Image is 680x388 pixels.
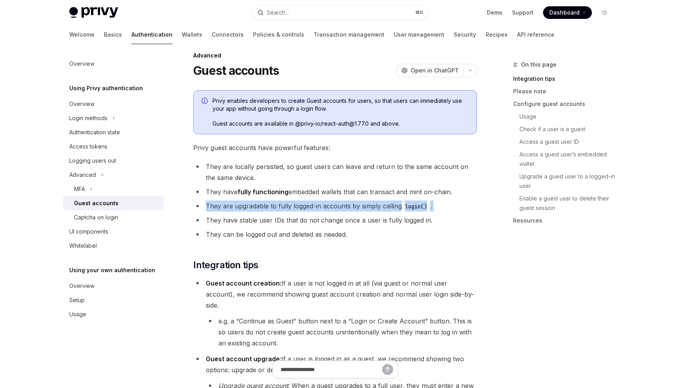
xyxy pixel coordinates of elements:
a: Recipes [486,25,508,44]
li: They are upgradable to fully logged-in accounts by simply calling . [193,200,477,212]
li: If a user is not logged in at all (via guest or normal user account), we recommend showing guest ... [193,278,477,349]
div: Access tokens [69,142,107,151]
div: Usage [69,310,86,319]
div: Search... [267,8,289,17]
div: Overview [69,59,94,69]
a: Wallets [182,25,202,44]
h1: Guest accounts [193,63,279,78]
a: Check if a user is a guest [513,123,617,136]
div: Login methods [69,113,107,123]
a: Resources [513,214,617,227]
h5: Using your own authentication [69,265,155,275]
span: Open in ChatGPT [411,67,459,74]
div: Advanced [69,170,96,180]
span: Dashboard [549,9,580,17]
a: Guest accounts [63,196,164,210]
span: Privy guest accounts have powerful features: [193,142,477,153]
a: Upgrade a guest user to a logged-in user [513,170,617,192]
h5: Using Privy authentication [69,84,143,93]
div: Overview [69,281,94,291]
div: Logging users out [69,156,116,165]
div: Advanced [193,52,477,59]
a: Whitelabel [63,239,164,253]
a: Connectors [212,25,244,44]
input: Ask a question... [281,361,382,378]
span: On this page [521,60,556,69]
a: Access a guest user’s embedded wallet [513,148,617,170]
div: Authentication state [69,128,120,137]
a: API reference [517,25,554,44]
li: They are locally persisted, so guest users can leave and return to the same account on the same d... [193,161,477,183]
a: Access tokens [63,139,164,154]
a: Please note [513,85,617,98]
a: Authentication [131,25,172,44]
button: Toggle dark mode [598,6,611,19]
button: Send message [382,364,393,375]
strong: Guest account creation: [206,279,281,287]
li: They can be logged out and deleted as needed. [193,229,477,240]
a: Policies & controls [253,25,304,44]
a: Welcome [69,25,94,44]
a: Setup [63,293,164,307]
img: light logo [69,7,118,18]
div: Guest accounts [74,199,118,208]
button: Open search [252,6,428,20]
span: ⌘ K [415,9,423,16]
a: Overview [63,279,164,293]
a: Usage [513,110,617,123]
button: Toggle Advanced section [63,168,164,182]
strong: Guest account upgrade: [206,355,281,363]
a: Integration tips [513,72,617,85]
div: UI components [69,227,108,236]
a: Captcha on login [63,210,164,225]
a: Basics [104,25,122,44]
code: login() [402,202,430,211]
li: e.g. a “Continue as Guest” button next to a “Login or Create Account” button. This is so users do... [206,316,477,349]
a: User management [394,25,444,44]
a: Access a guest user ID [513,136,617,148]
span: Privy enables developers to create Guest accounts for users, so that users can immediately use yo... [213,97,469,113]
a: Overview [63,97,164,111]
a: Demo [487,9,503,17]
div: Whitelabel [69,241,97,251]
a: Overview [63,57,164,71]
div: Setup [69,295,85,305]
button: Open in ChatGPT [396,64,464,77]
a: Security [454,25,476,44]
a: Enable a guest user to delete their guest session [513,192,617,214]
a: Authentication state [63,125,164,139]
li: They have embedded wallets that can transact and mint on-chain. [193,186,477,197]
a: Usage [63,307,164,321]
div: Overview [69,99,94,109]
span: Guest accounts are available in @privy-io/react-auth@1.77.0 and above. [213,120,469,128]
div: Captcha on login [74,213,118,222]
a: Transaction management [314,25,384,44]
button: Toggle Login methods section [63,111,164,125]
span: Integration tips [193,259,258,271]
a: Support [512,9,534,17]
div: MFA [74,184,85,194]
a: UI components [63,225,164,239]
strong: fully functioning [238,188,288,196]
a: Configure guest accounts [513,98,617,110]
li: They have stable user IDs that do not change once a user is fully logged in. [193,215,477,226]
svg: Info [201,98,209,106]
a: Dashboard [543,6,592,19]
button: Toggle MFA section [63,182,164,196]
a: Logging users out [63,154,164,168]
